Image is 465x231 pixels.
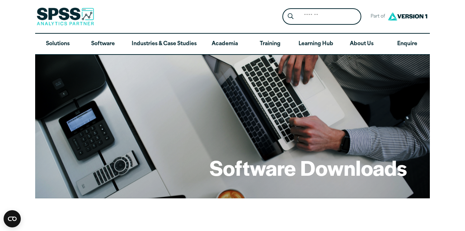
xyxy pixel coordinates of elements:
[202,34,248,55] a: Academia
[293,34,339,55] a: Learning Hub
[4,210,21,227] button: Open CMP widget
[367,11,386,22] span: Part of
[210,154,407,181] h1: Software Downloads
[126,34,202,55] a: Industries & Case Studies
[37,8,94,25] img: SPSS Analytics Partner
[339,34,384,55] a: About Us
[35,34,80,55] a: Solutions
[386,10,429,23] img: Version1 Logo
[284,10,297,23] button: Search magnifying glass icon
[80,34,126,55] a: Software
[385,34,430,55] a: Enquire
[35,34,430,55] nav: Desktop version of site main menu
[282,8,361,25] form: Site Header Search Form
[288,13,293,19] svg: Search magnifying glass icon
[248,34,293,55] a: Training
